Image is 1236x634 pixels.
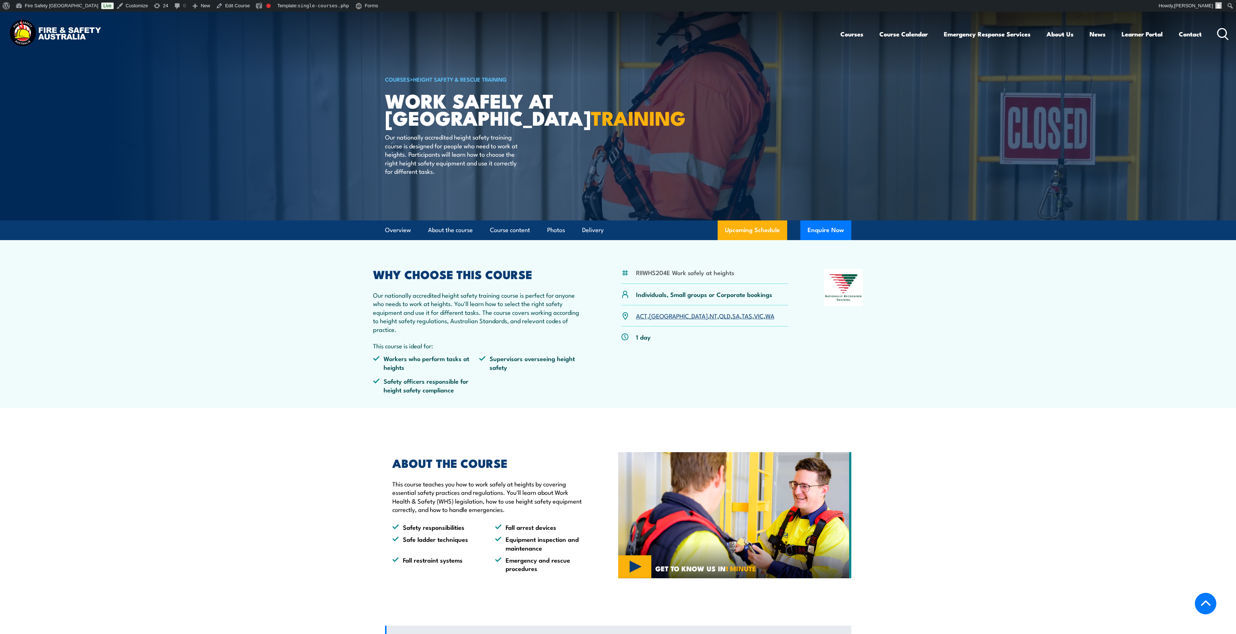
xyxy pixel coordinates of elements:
a: Live [101,3,114,9]
p: This course is ideal for: [373,341,586,350]
li: Safety responsibilities [392,523,482,531]
a: About the course [428,220,473,240]
li: Supervisors overseeing height safety [479,354,585,371]
a: SA [732,311,740,320]
a: Photos [547,220,565,240]
p: 1 day [636,333,651,341]
div: Focus keyphrase not set [266,4,271,8]
p: Our nationally accredited height safety training course is perfect for anyone who needs to work a... [373,291,586,333]
li: Emergency and rescue procedures [495,556,585,573]
h6: > [385,75,565,83]
a: NT [710,311,717,320]
a: Height Safety & Rescue Training [413,75,507,83]
li: RIIWHS204E Work safely at heights [636,268,734,277]
span: GET TO KNOW US IN [655,565,756,572]
a: VIC [754,311,764,320]
a: Contact [1179,24,1202,44]
a: News [1090,24,1106,44]
a: Overview [385,220,411,240]
li: Safe ladder techniques [392,535,482,552]
a: Upcoming Schedule [718,220,787,240]
button: Enquire Now [800,220,851,240]
p: This course teaches you how to work safely at heights by covering essential safety practices and ... [392,480,585,514]
p: , , , , , , , [636,312,774,320]
a: About Us [1047,24,1074,44]
a: Emergency Response Services [944,24,1031,44]
a: Course content [490,220,530,240]
a: QLD [719,311,730,320]
li: Workers who perform tasks at heights [373,354,479,371]
a: [GEOGRAPHIC_DATA] [649,311,708,320]
a: Learner Portal [1122,24,1163,44]
li: Fall arrest devices [495,523,585,531]
h2: ABOUT THE COURSE [392,458,585,468]
li: Equipment inspection and maintenance [495,535,585,552]
p: Individuals, Small groups or Corporate bookings [636,290,772,298]
li: Safety officers responsible for height safety compliance [373,377,479,394]
h1: Work Safely at [GEOGRAPHIC_DATA] [385,92,565,126]
a: Delivery [582,220,604,240]
a: WA [765,311,774,320]
span: [PERSON_NAME] [1174,3,1213,8]
a: COURSES [385,75,410,83]
a: Course Calendar [879,24,928,44]
img: Nationally Recognised Training logo. [824,269,863,306]
h2: WHY CHOOSE THIS COURSE [373,269,586,279]
li: Fall restraint systems [392,556,482,573]
a: TAS [742,311,752,320]
span: single-courses.php [298,3,349,8]
a: ACT [636,311,647,320]
a: Courses [840,24,863,44]
strong: TRAINING [591,102,686,132]
strong: 1 MINUTE [726,563,756,574]
img: Work Safely at Heights TRAINING (2) [618,452,851,578]
p: Our nationally accredited height safety training course is designed for people who need to work a... [385,133,518,175]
